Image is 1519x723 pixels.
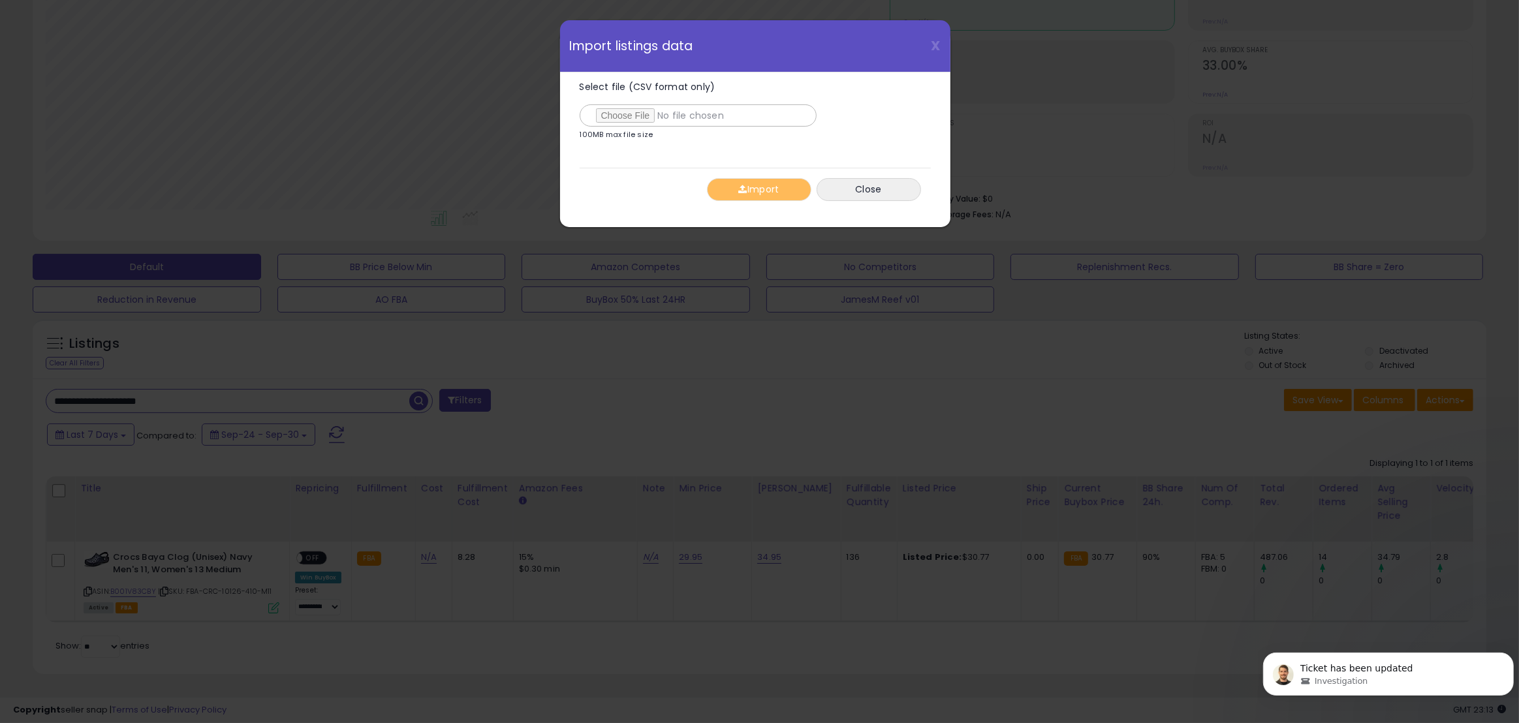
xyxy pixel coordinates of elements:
[817,178,921,201] button: Close
[1258,625,1519,716] iframe: Intercom notifications message
[707,178,811,201] button: Import
[580,80,715,93] span: Select file (CSV format only)
[932,37,941,55] span: X
[580,131,653,138] p: 100MB max file size
[570,40,693,52] span: Import listings data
